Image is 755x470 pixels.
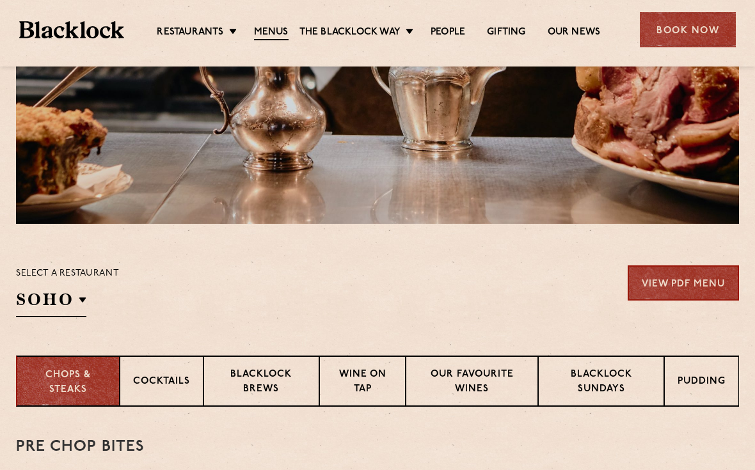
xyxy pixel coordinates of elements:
[299,26,401,39] a: The Blacklock Way
[254,26,289,40] a: Menus
[133,375,190,391] p: Cocktails
[548,26,601,39] a: Our News
[16,288,86,317] h2: SOHO
[16,439,739,455] h3: Pre Chop Bites
[16,265,119,282] p: Select a restaurant
[157,26,223,39] a: Restaurants
[640,12,736,47] div: Book Now
[487,26,525,39] a: Gifting
[431,26,465,39] a: People
[19,21,124,39] img: BL_Textured_Logo-footer-cropped.svg
[552,368,651,398] p: Blacklock Sundays
[30,368,106,397] p: Chops & Steaks
[333,368,393,398] p: Wine on Tap
[628,265,739,301] a: View PDF Menu
[419,368,525,398] p: Our favourite wines
[217,368,306,398] p: Blacklock Brews
[678,375,726,391] p: Pudding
